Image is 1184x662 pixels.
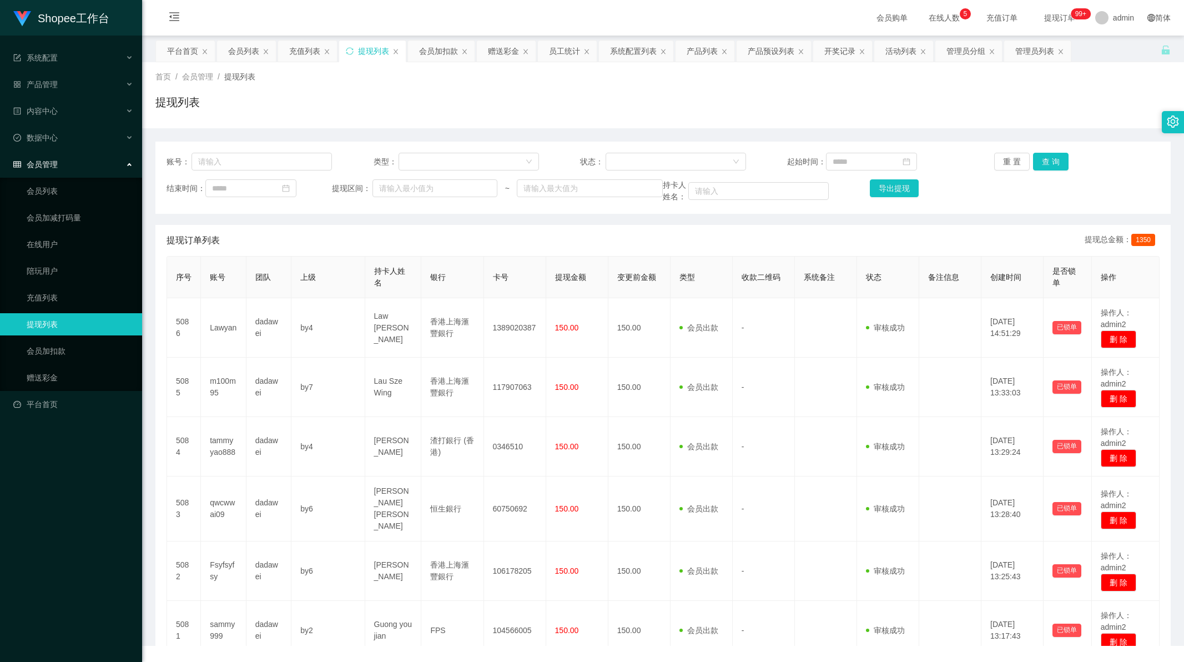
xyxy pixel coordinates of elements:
span: 状态： [580,156,606,168]
div: 会员列表 [228,41,259,62]
span: 150.00 [555,323,579,332]
a: 图标: dashboard平台首页 [13,393,133,415]
span: 会员出款 [679,626,718,635]
span: 操作人：admin2 [1101,551,1132,572]
td: 5084 [167,417,201,477]
td: 渣打銀行 (香港) [421,417,483,477]
td: sammy999 [201,601,246,660]
i: 图标: close [721,48,728,55]
span: 结束时间： [167,183,205,194]
a: 陪玩用户 [27,260,133,282]
sup: 333 [1071,8,1091,19]
span: ~ [497,183,517,194]
a: 在线用户 [27,233,133,255]
td: [DATE] 13:17:43 [981,601,1044,660]
td: by4 [291,417,365,477]
span: - [742,626,744,635]
button: 删 除 [1101,511,1136,529]
button: 已锁单 [1052,380,1081,394]
td: [PERSON_NAME] [PERSON_NAME] [365,477,422,541]
td: Guong you jian [365,601,422,660]
button: 删 除 [1101,633,1136,651]
p: 5 [964,8,968,19]
div: 会员加扣款 [419,41,458,62]
span: - [742,504,744,513]
a: 充值列表 [27,287,133,309]
button: 已锁单 [1052,502,1081,515]
span: 会员出款 [679,383,718,392]
div: 平台首页 [167,41,198,62]
span: 提现订单 [1039,14,1081,22]
span: 会员出款 [679,323,718,332]
span: - [742,442,744,451]
td: 5086 [167,298,201,358]
span: 数据中心 [13,133,58,142]
td: dadawei [246,541,292,601]
i: 图标: close [201,48,208,55]
span: 150.00 [555,626,579,635]
td: [PERSON_NAME] [365,541,422,601]
td: tammyyao888 [201,417,246,477]
i: 图标: down [733,158,739,166]
td: 香港上海滙豐銀行 [421,358,483,417]
i: 图标: sync [346,47,354,55]
td: 106178205 [484,541,546,601]
span: 持卡人姓名： [663,179,688,203]
span: 提现金额 [555,273,586,282]
td: Lawyan [201,298,246,358]
i: 图标: form [13,54,21,62]
input: 请输入 [688,182,829,200]
span: 类型： [374,156,399,168]
span: 操作人：admin2 [1101,368,1132,388]
span: 是否锁单 [1052,267,1076,287]
td: 104566005 [484,601,546,660]
td: Fsyfsyfsy [201,541,246,601]
span: 账号 [210,273,225,282]
td: qwcwwai09 [201,477,246,541]
i: 图标: unlock [1161,45,1171,55]
td: dadawei [246,358,292,417]
div: 系统配置列表 [610,41,657,62]
div: 赠送彩金 [488,41,519,62]
button: 已锁单 [1052,624,1081,637]
td: [DATE] 13:28:40 [981,477,1044,541]
span: 审核成功 [866,566,905,575]
button: 导出提现 [870,179,919,197]
button: 已锁单 [1052,440,1081,453]
i: 图标: global [1147,14,1155,22]
div: 提现列表 [358,41,389,62]
i: 图标: close [920,48,926,55]
td: 150.00 [608,358,671,417]
span: - [742,383,744,392]
i: 图标: menu-fold [155,1,193,36]
td: by4 [291,298,365,358]
div: 管理员列表 [1015,41,1054,62]
td: dadawei [246,298,292,358]
span: 会员管理 [13,160,58,169]
div: 2021 [151,621,1175,633]
td: 5085 [167,358,201,417]
span: 产品管理 [13,80,58,89]
td: by7 [291,358,365,417]
span: 序号 [176,273,192,282]
span: / [218,72,220,81]
a: 提现列表 [27,313,133,335]
i: 图标: close [324,48,330,55]
span: 上级 [300,273,316,282]
input: 请输入最大值为 [517,179,663,197]
span: 在线人数 [923,14,965,22]
td: Lau Sze Wing [365,358,422,417]
td: by2 [291,601,365,660]
span: 150.00 [555,566,579,575]
td: 150.00 [608,541,671,601]
span: - [742,566,744,575]
img: logo.9652507e.png [13,11,31,27]
td: [DATE] 13:29:24 [981,417,1044,477]
td: 5083 [167,477,201,541]
div: 员工统计 [549,41,580,62]
h1: Shopee工作台 [38,1,109,36]
i: 图标: close [859,48,865,55]
i: 图标: profile [13,107,21,115]
a: 会员列表 [27,180,133,202]
div: 活动列表 [885,41,916,62]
